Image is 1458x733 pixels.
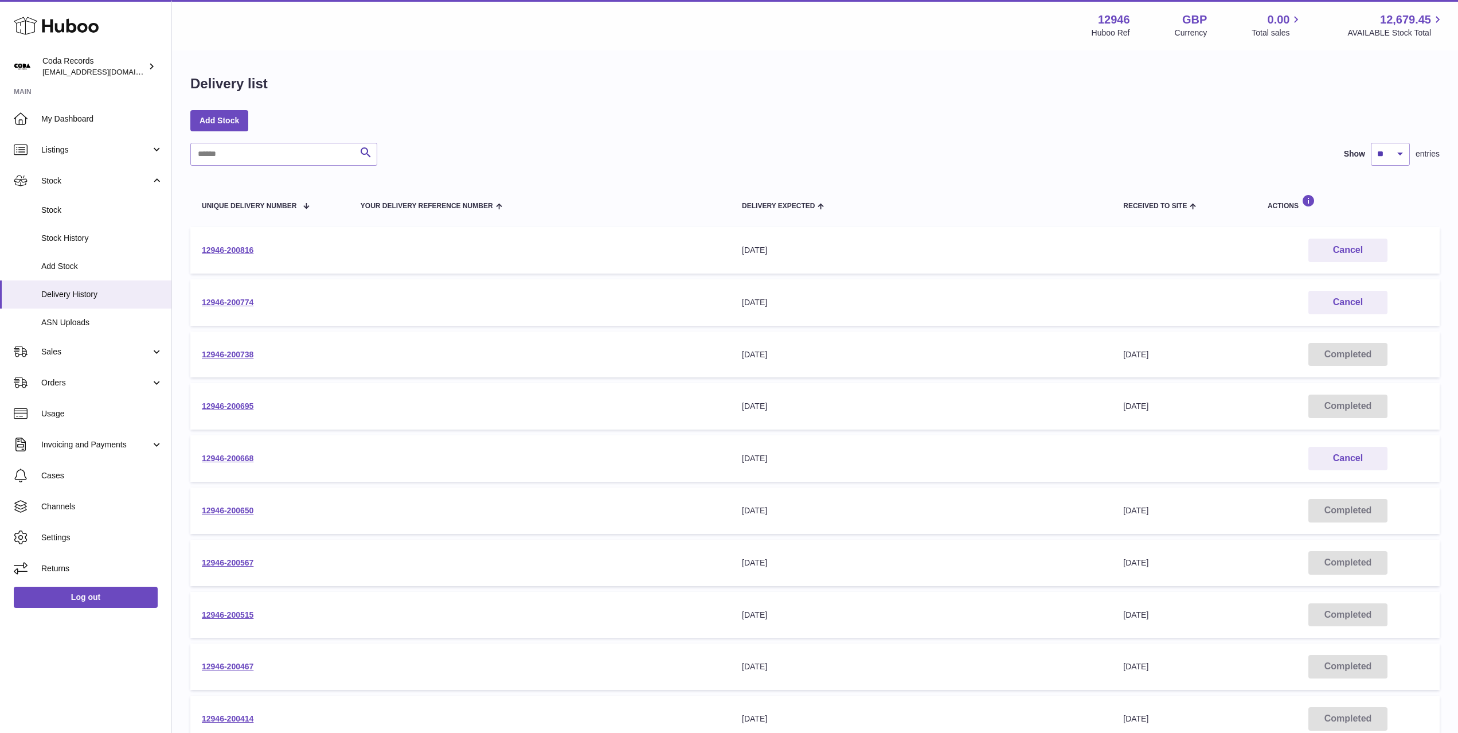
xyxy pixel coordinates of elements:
div: [DATE] [742,401,1100,412]
strong: GBP [1182,12,1207,28]
div: [DATE] [742,713,1100,724]
span: Stock History [41,233,163,244]
div: [DATE] [742,505,1100,516]
strong: 12946 [1098,12,1130,28]
span: Channels [41,501,163,512]
span: Add Stock [41,261,163,272]
span: Unique Delivery Number [202,202,296,210]
div: [DATE] [742,661,1100,672]
span: Delivery Expected [742,202,815,210]
span: Stock [41,205,163,216]
a: 12946-200695 [202,401,253,411]
h1: Delivery list [190,75,268,93]
a: 12946-200467 [202,662,253,671]
a: 12946-200515 [202,610,253,619]
span: Your Delivery Reference Number [361,202,493,210]
div: [DATE] [742,610,1100,621]
span: [DATE] [1123,350,1148,359]
a: 12946-200414 [202,714,253,723]
a: 12946-200774 [202,298,253,307]
span: [DATE] [1123,558,1148,567]
div: [DATE] [742,453,1100,464]
span: ASN Uploads [41,317,163,328]
span: [DATE] [1123,662,1148,671]
div: Currency [1175,28,1207,38]
span: 0.00 [1268,12,1290,28]
span: entries [1416,149,1440,159]
span: Returns [41,563,163,574]
a: 12946-200816 [202,245,253,255]
a: 12946-200738 [202,350,253,359]
button: Cancel [1308,291,1387,314]
span: Sales [41,346,151,357]
div: [DATE] [742,557,1100,568]
img: haz@pcatmedia.com [14,58,31,75]
span: Settings [41,532,163,543]
div: Actions [1268,194,1428,210]
div: [DATE] [742,297,1100,308]
a: 12,679.45 AVAILABLE Stock Total [1347,12,1444,38]
button: Cancel [1308,447,1387,470]
a: 12946-200650 [202,506,253,515]
span: Stock [41,176,151,186]
div: [DATE] [742,245,1100,256]
span: Orders [41,377,151,388]
span: Total sales [1252,28,1303,38]
a: Log out [14,587,158,607]
div: Huboo Ref [1092,28,1130,38]
span: Invoicing and Payments [41,439,151,450]
span: Listings [41,145,151,155]
a: 0.00 Total sales [1252,12,1303,38]
span: Usage [41,408,163,419]
label: Show [1344,149,1365,159]
span: [DATE] [1123,506,1148,515]
button: Cancel [1308,239,1387,262]
a: 12946-200668 [202,454,253,463]
span: [DATE] [1123,401,1148,411]
span: AVAILABLE Stock Total [1347,28,1444,38]
a: Add Stock [190,110,248,131]
span: Received to Site [1123,202,1187,210]
span: Delivery History [41,289,163,300]
span: Cases [41,470,163,481]
span: [DATE] [1123,610,1148,619]
div: [DATE] [742,349,1100,360]
span: 12,679.45 [1380,12,1431,28]
span: [DATE] [1123,714,1148,723]
a: 12946-200567 [202,558,253,567]
span: My Dashboard [41,114,163,124]
div: Coda Records [42,56,146,77]
span: [EMAIL_ADDRESS][DOMAIN_NAME] [42,67,169,76]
